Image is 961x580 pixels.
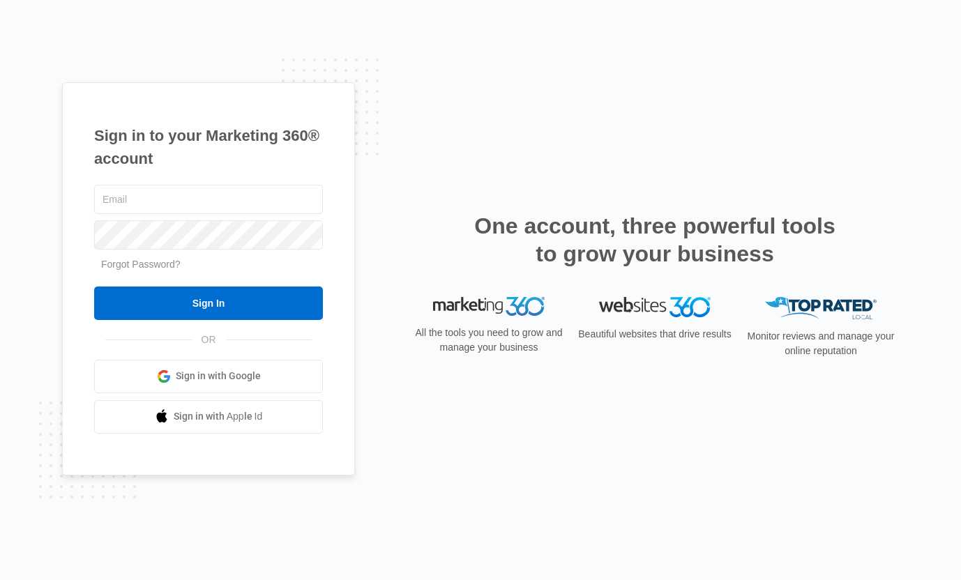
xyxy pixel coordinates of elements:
p: Beautiful websites that drive results [577,327,733,342]
a: Sign in with Google [94,360,323,393]
h1: Sign in to your Marketing 360® account [94,124,323,170]
p: All the tools you need to grow and manage your business [411,326,567,355]
span: Sign in with Google [176,369,261,383]
span: OR [192,333,226,347]
a: Sign in with Apple Id [94,400,323,434]
input: Email [94,185,323,214]
a: Forgot Password? [101,259,181,270]
img: Top Rated Local [765,297,877,320]
p: Monitor reviews and manage your online reputation [743,329,899,358]
span: Sign in with Apple Id [174,409,263,424]
input: Sign In [94,287,323,320]
img: Websites 360 [599,297,711,317]
img: Marketing 360 [433,297,545,316]
h2: One account, three powerful tools to grow your business [470,212,840,268]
